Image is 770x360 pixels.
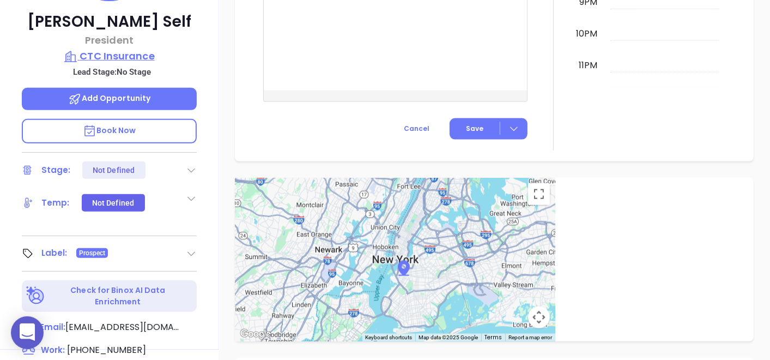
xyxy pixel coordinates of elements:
[79,247,106,259] span: Prospect
[47,285,189,308] p: Check for Binox AI Data Enrichment
[238,327,274,341] a: Open this area in Google Maps (opens a new window)
[67,344,146,356] span: [PHONE_NUMBER]
[22,12,197,32] p: [PERSON_NAME] Self
[419,334,478,340] span: Map data ©2025 Google
[484,333,502,341] a: Terms (opens in new tab)
[41,344,65,356] span: Work :
[26,286,45,305] img: Ai-Enrich-DaqCidB-.svg
[65,321,180,334] span: [EMAIL_ADDRESS][DOMAIN_NAME]
[92,194,134,212] div: Not Defined
[68,93,151,104] span: Add Opportunity
[528,307,550,328] button: Map camera controls
[40,321,65,335] span: Email:
[384,118,450,140] button: Cancel
[365,334,412,341] button: Keyboard shortcuts
[238,327,274,341] img: Google
[41,195,70,211] div: Temp:
[22,49,197,64] a: CTC Insurance
[508,334,552,340] a: Report a map error
[41,245,68,261] div: Label:
[577,59,599,72] div: 11pm
[574,27,599,40] div: 10pm
[528,183,550,205] button: Toggle fullscreen view
[27,65,197,79] p: Lead Stage: No Stage
[450,118,528,140] button: Save
[93,161,135,179] div: Not Defined
[22,33,197,47] p: President
[83,125,136,136] span: Book Now
[466,124,483,134] span: Save
[41,162,71,178] div: Stage:
[404,124,429,133] span: Cancel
